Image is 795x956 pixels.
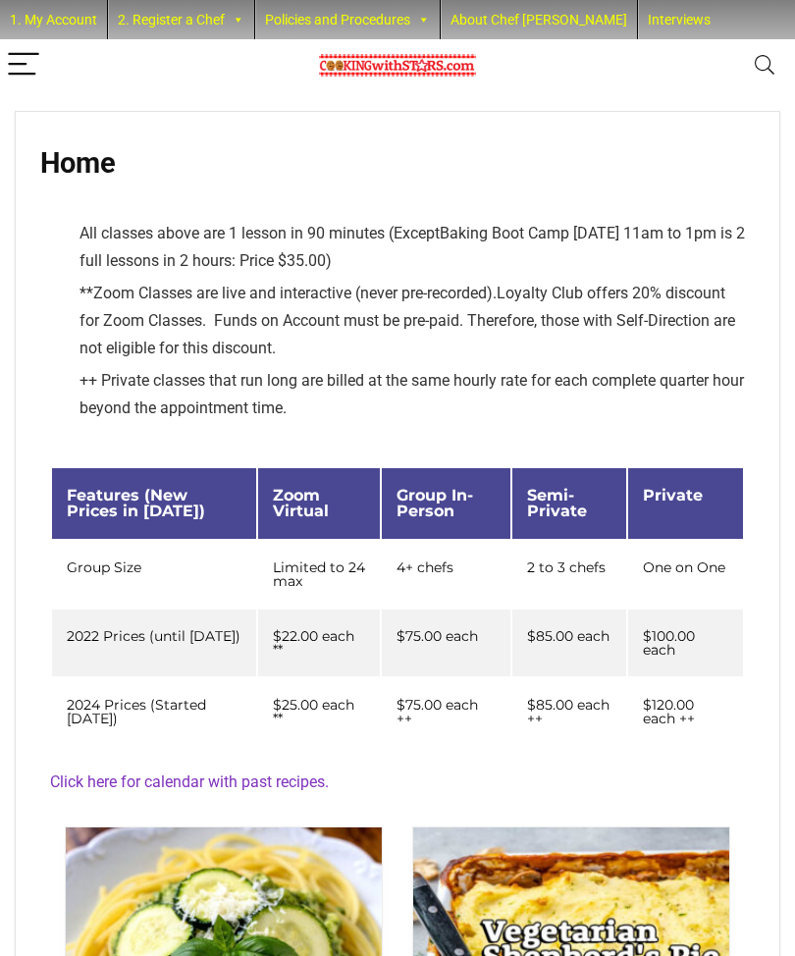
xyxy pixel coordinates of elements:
span: Private [643,486,703,505]
div: $85.00 each [527,629,612,643]
div: 2022 Prices (until [DATE]) [67,629,241,643]
div: 4+ chefs [397,560,495,574]
span: Features (New Prices in [DATE]) [67,486,205,520]
div: $25.00 each ** [273,698,366,725]
li: ** Loyalty Club offers 20% discount for Zoom Classes. Funds on Account must be pre-paid. Therefor... [79,280,745,362]
span: Zoom Classes are live and interactive (never pre-recorded). [93,284,497,302]
button: Search [741,39,788,91]
div: $120.00 each ++ [643,698,728,725]
div: $22.00 each ** [273,629,366,657]
div: $75.00 each [397,629,495,643]
span: Zoom Virtual [273,486,329,520]
img: Chef Paula's Cooking With Stars [319,54,476,78]
div: One on One [643,560,728,574]
div: $100.00 each [643,629,728,657]
div: Limited to 24 max [273,560,366,588]
div: $85.00 each ++ [527,698,612,725]
div: 2 to 3 chefs [527,560,612,574]
h1: Home [40,146,755,180]
a: Click here for calendar with past recipes. [50,772,329,791]
li: ++ Private classes that run long are billed at the same hourly rate for each complete quarter hou... [79,367,745,422]
span: Group In-Person [397,486,473,520]
span: Semi-Private [527,486,587,520]
div: Group Size [67,560,241,574]
li: All classes above are 1 lesson in 90 minutes (Except [79,220,745,275]
div: $75.00 each ++ [397,698,495,725]
div: 2024 Prices (Started [DATE]) [67,698,241,725]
